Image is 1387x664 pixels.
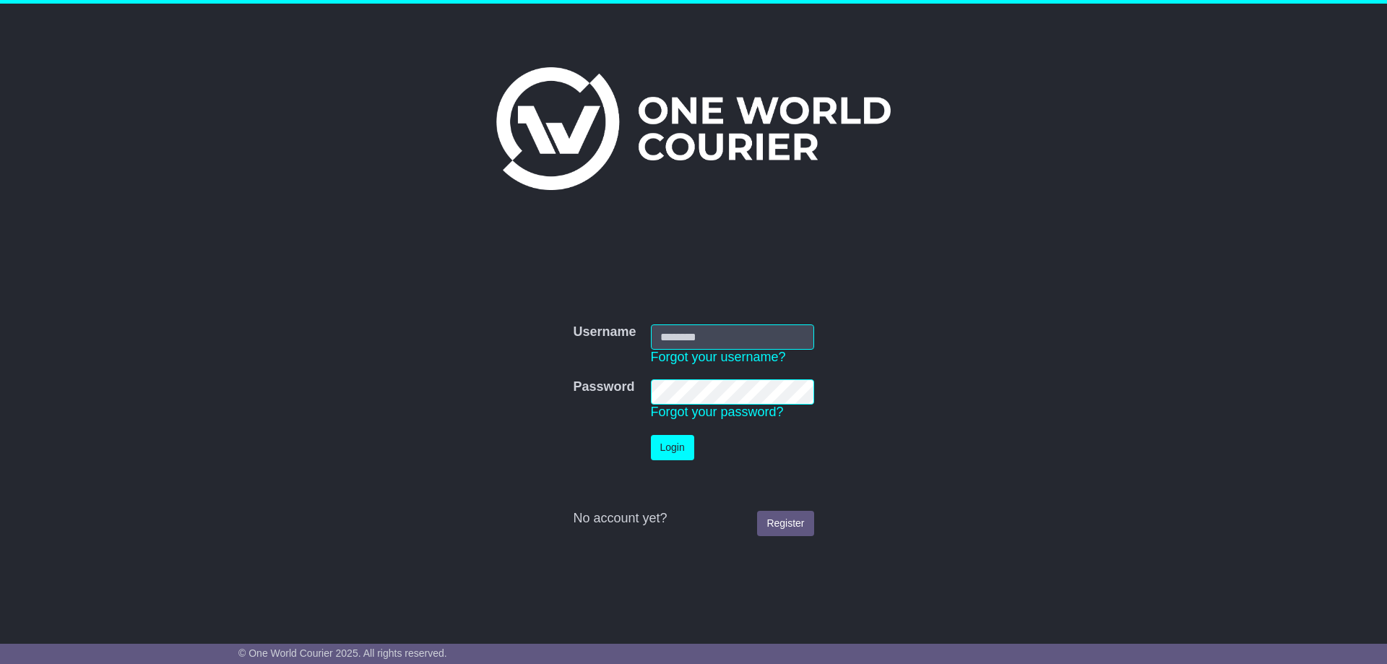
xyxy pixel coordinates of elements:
a: Forgot your username? [651,350,786,364]
span: © One World Courier 2025. All rights reserved. [238,647,447,659]
a: Forgot your password? [651,405,784,419]
label: Password [573,379,634,395]
button: Login [651,435,694,460]
label: Username [573,324,636,340]
a: Register [757,511,813,536]
div: No account yet? [573,511,813,527]
img: One World [496,67,891,190]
